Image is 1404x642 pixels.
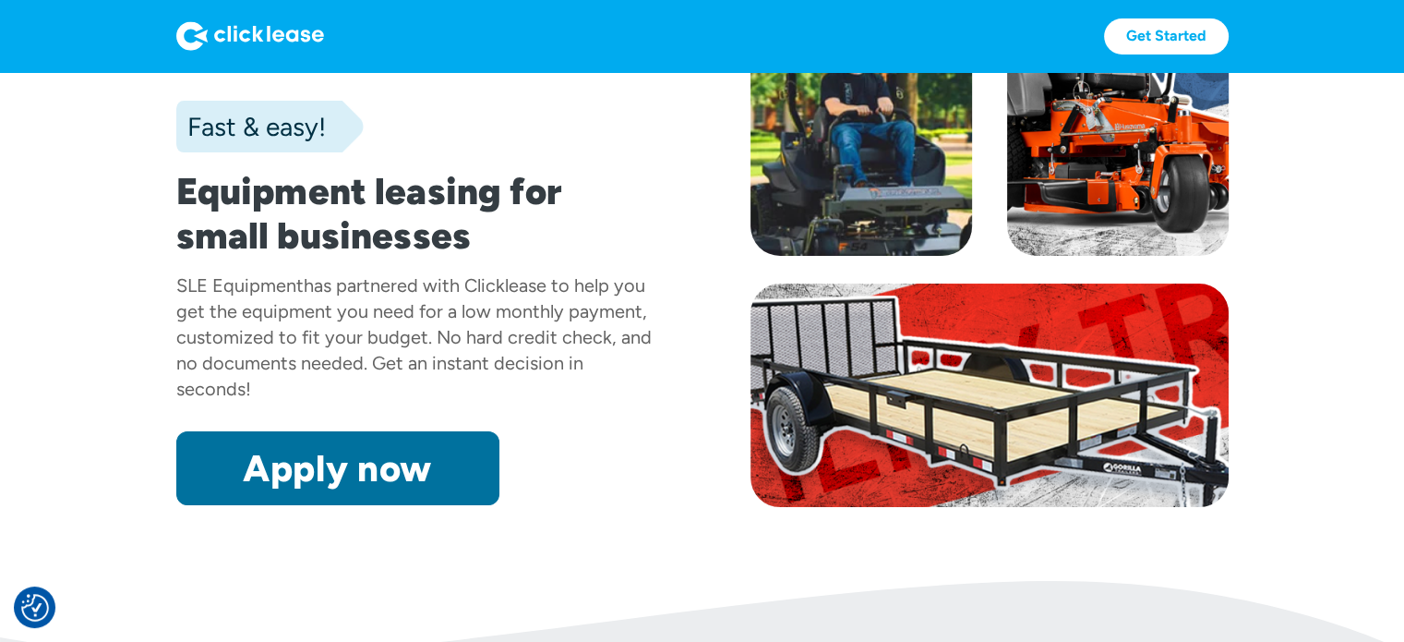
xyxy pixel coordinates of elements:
button: Consent Preferences [21,594,49,622]
h1: Equipment leasing for small businesses [176,169,654,258]
div: SLE Equipment [176,274,304,297]
div: Fast & easy! [176,108,326,145]
a: Get Started [1104,18,1229,55]
div: has partnered with Clicklease to help you get the equipment you need for a low monthly payment, c... [176,274,652,400]
img: Logo [176,21,324,51]
a: Apply now [176,431,499,505]
img: Revisit consent button [21,594,49,622]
